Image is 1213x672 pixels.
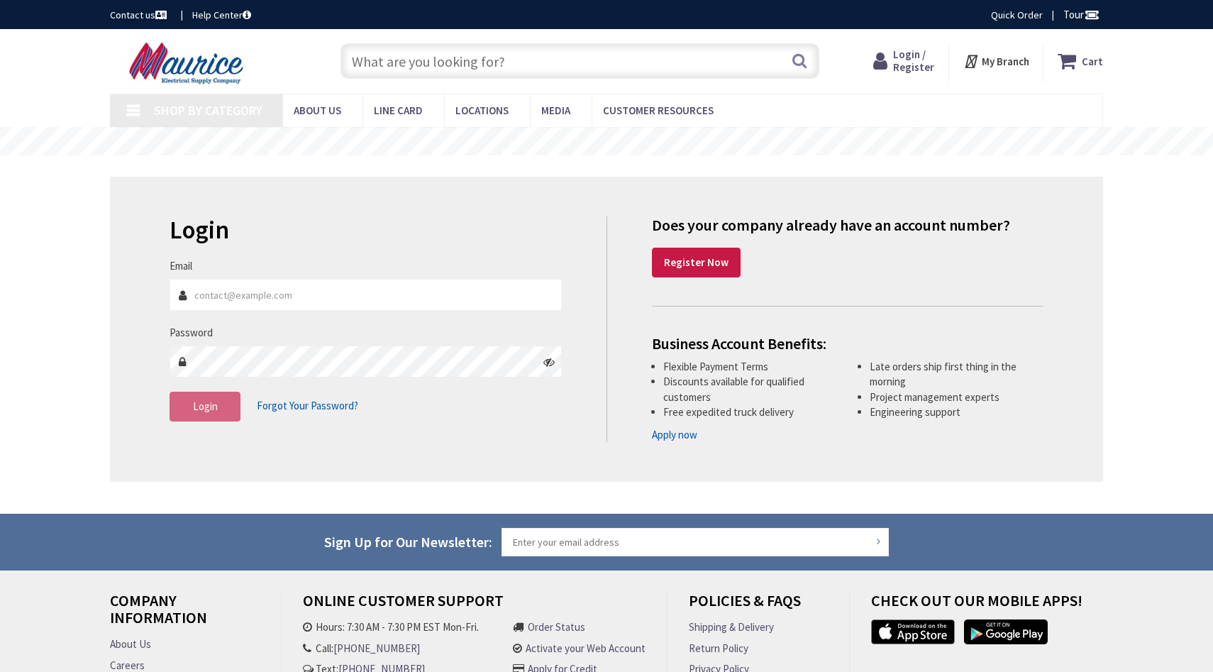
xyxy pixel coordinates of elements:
a: Cart [1058,48,1103,74]
input: Enter your email address [502,528,889,556]
li: Late orders ship first thing in the morning [870,359,1043,390]
span: Shop By Category [154,102,262,119]
h4: Policies & FAQs [689,592,828,619]
div: My Branch [963,48,1029,74]
a: Register Now [652,248,741,277]
span: Tour [1063,8,1100,21]
span: Line Card [374,104,423,117]
button: Login [170,392,240,422]
li: Flexible Payment Terms [663,359,837,374]
span: About us [294,104,341,117]
a: Help Center [192,8,251,22]
i: Click here to show/hide password [543,356,555,368]
input: What are you looking for? [340,43,819,79]
a: Contact us [110,8,170,22]
h4: Company Information [110,592,260,637]
a: Login / Register [873,48,934,74]
label: Email [170,258,192,273]
li: Discounts available for qualified customers [663,374,837,404]
a: [PHONE_NUMBER] [333,641,420,656]
h4: Does your company already have an account number? [652,216,1043,233]
h4: Check out Our Mobile Apps! [871,592,1114,619]
a: Forgot Your Password? [257,392,358,419]
span: Sign Up for Our Newsletter: [324,533,492,551]
a: Quick Order [991,8,1043,22]
h4: Online Customer Support [303,592,645,619]
li: Project management experts [870,390,1043,404]
span: Media [541,104,570,117]
input: Email [170,279,562,311]
strong: Cart [1082,48,1103,74]
a: Apply now [652,427,697,442]
span: Forgot Your Password? [257,399,358,412]
img: Maurice Electrical Supply Company [110,41,267,85]
li: Free expedited truck delivery [663,404,837,419]
a: Activate your Web Account [526,641,646,656]
li: Engineering support [870,404,1043,419]
li: Hours: 7:30 AM - 7:30 PM EST Mon-Fri. [303,619,499,634]
a: Order Status [528,619,585,634]
a: Shipping & Delivery [689,619,774,634]
a: About Us [110,637,151,651]
h4: Business Account Benefits: [652,335,1043,352]
a: Return Policy [689,641,748,656]
span: Login [193,400,218,413]
span: Customer Resources [603,104,714,117]
h2: Login [170,216,562,244]
strong: Register Now [664,255,729,269]
label: Password [170,325,213,340]
span: Locations [455,104,509,117]
strong: My Branch [982,55,1029,68]
li: Call: [303,641,499,656]
span: Login / Register [893,48,934,74]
